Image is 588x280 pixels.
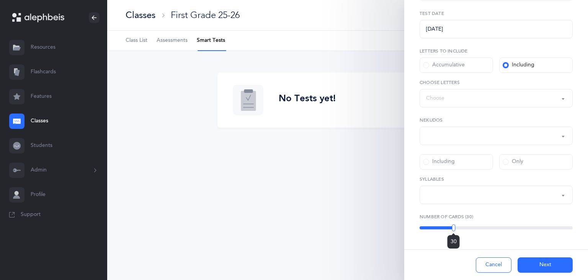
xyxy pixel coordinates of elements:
div: Classes [126,9,155,21]
h3: No Tests yet! [279,93,336,104]
button: Cancel [476,257,511,273]
label: Choose letters [420,79,573,86]
span: Assessments [157,37,188,44]
span: Support [21,211,41,219]
span: Class List [126,37,147,44]
div: Choose [426,94,444,102]
div: Only [503,158,523,166]
label: Test Date [420,10,573,17]
button: Next [518,257,573,273]
label: Syllables [420,176,573,183]
iframe: Drift Widget Chat Controller [550,242,579,271]
div: First Grade 25-26 [171,9,240,21]
label: Nekudos [420,117,573,124]
div: Including [423,158,455,166]
button: Choose [420,89,573,107]
span: 30 [451,239,457,245]
label: Letters to include [420,48,573,54]
div: Accumulative [423,61,465,69]
div: Including [503,61,534,69]
label: Number of Cards (30) [420,213,573,220]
